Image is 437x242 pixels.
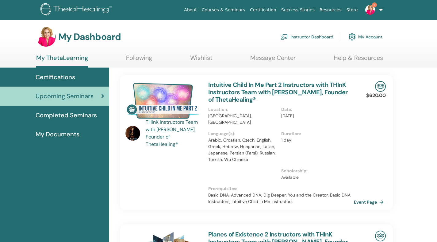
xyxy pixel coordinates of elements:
a: Courses & Seminars [199,4,248,16]
a: Following [126,54,152,66]
a: Message Center [250,54,296,66]
p: Duration : [281,131,350,137]
img: default.jpg [36,27,56,47]
a: Wishlist [190,54,213,66]
a: Store [344,4,360,16]
a: Instructor Dashboard [281,30,333,44]
a: My ThetaLearning [36,54,88,68]
a: Intuitive Child In Me Part 2 Instructors with THInK Instructors Team with [PERSON_NAME], Founder ... [208,81,348,103]
span: Upcoming Seminars [36,92,94,101]
img: default.jpg [365,5,375,15]
img: logo.png [40,3,114,17]
span: My Documents [36,130,79,139]
a: Certification [247,4,278,16]
p: Prerequisites : [208,185,354,192]
p: Location : [208,106,277,113]
p: Basic DNA, Advanced DNA, Dig Deeper, You and the Creator, Basic DNA Instructors, Intuitive Child ... [208,192,354,205]
span: 6 [372,2,377,7]
img: default.jpg [125,126,140,141]
a: Resources [317,4,344,16]
img: In-Person Seminar [375,231,386,241]
a: My Account [348,30,382,44]
span: Certifications [36,72,75,82]
img: Intuitive Child In Me Part 2 Instructors [125,81,201,120]
a: THInK Instructors Team with [PERSON_NAME], Founder of ThetaHealing® [146,119,202,148]
span: Completed Seminars [36,111,97,120]
a: About [182,4,199,16]
p: [DATE] [281,113,350,119]
img: chalkboard-teacher.svg [281,34,288,40]
a: Success Stories [279,4,317,16]
p: Arabic, Croatian, Czech, English, Greek, Hebrew, Hungarian, Italian, Japanese, Persian (Farsi), R... [208,137,277,163]
p: 1 day [281,137,350,143]
a: Help & Resources [334,54,383,66]
p: [GEOGRAPHIC_DATA], [GEOGRAPHIC_DATA] [208,113,277,126]
p: Scholarship : [281,168,350,174]
a: Event Page [354,197,386,207]
p: $620.00 [366,92,386,99]
img: In-Person Seminar [375,81,386,92]
p: Date : [281,106,350,113]
p: Available [281,174,350,181]
img: cog.svg [348,32,356,42]
p: Language(s) : [208,131,277,137]
h3: My Dashboard [58,31,121,42]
